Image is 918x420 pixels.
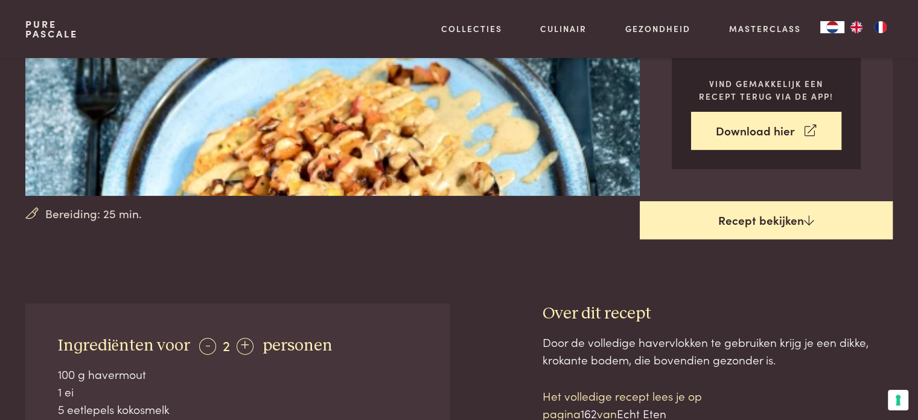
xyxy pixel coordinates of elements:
[625,22,690,35] a: Gezondheid
[58,366,418,383] div: 100 g havermout
[263,337,333,354] span: personen
[691,112,841,150] a: Download hier
[441,22,502,35] a: Collecties
[869,21,893,33] a: FR
[58,337,190,354] span: Ingrediënten voor
[844,21,869,33] a: EN
[729,22,801,35] a: Masterclass
[543,303,893,325] h3: Over dit recept
[45,205,142,222] span: Bereiding: 25 min.
[820,21,844,33] a: NL
[58,401,418,418] div: 5 eetlepels kokosmelk
[223,335,230,355] span: 2
[844,21,893,33] ul: Language list
[888,390,908,410] button: Uw voorkeuren voor toestemming voor trackingtechnologieën
[820,21,893,33] aside: Language selected: Nederlands
[237,338,253,355] div: +
[691,77,841,102] p: Vind gemakkelijk een recept terug via de app!
[199,338,216,355] div: -
[25,19,78,39] a: PurePascale
[58,383,418,401] div: 1 ei
[820,21,844,33] div: Language
[640,201,893,240] a: Recept bekijken
[543,334,893,368] div: Door de volledige havervlokken te gebruiken krijg je een dikke, krokante bodem, die bovendien gez...
[540,22,587,35] a: Culinair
